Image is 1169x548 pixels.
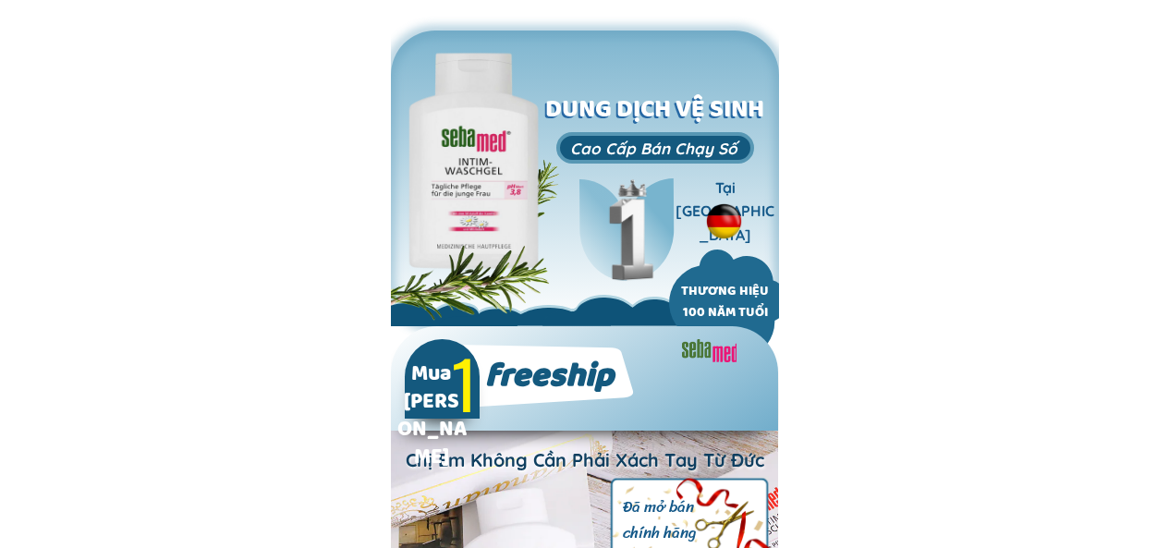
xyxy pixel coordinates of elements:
i: n [505,445,516,475]
i: P [572,445,583,475]
i: m [448,445,465,475]
i: g [516,445,528,475]
i: C [406,445,417,475]
h2: Mua [PERSON_NAME] [397,363,467,474]
h1: DUNG DỊCH VỆ SINH [542,92,768,132]
i: ầ [544,445,555,475]
i: h [482,445,493,475]
h2: THƯƠNG HIỆU 100 NĂM TUỔI [672,283,778,325]
h3: Tại [GEOGRAPHIC_DATA] [676,177,775,248]
i: n [555,445,566,475]
i: h [583,445,594,475]
h2: 1 [442,340,487,425]
i: C [533,445,544,475]
i: ả [594,445,605,475]
h3: Cao Cấp Bán Chạy Số [556,136,752,161]
i: ô [493,445,505,475]
i: K [470,445,482,475]
h2: freeship [448,353,650,407]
